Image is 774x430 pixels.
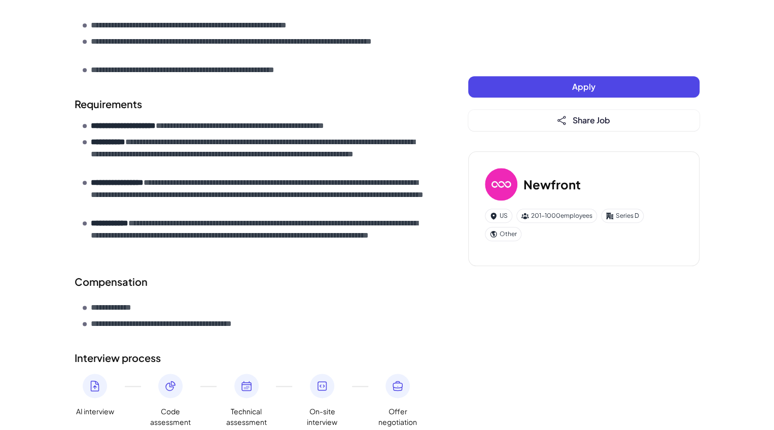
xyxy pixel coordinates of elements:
[523,175,581,193] h3: Newfront
[75,96,428,112] h2: Requirements
[485,227,521,241] div: Other
[485,209,512,223] div: US
[601,209,644,223] div: Series D
[76,406,114,417] span: AI interview
[572,81,595,92] span: Apply
[516,209,597,223] div: 201-1000 employees
[468,76,699,97] button: Apply
[226,406,267,427] span: Technical assessment
[468,110,699,131] button: Share Job
[75,350,428,366] h2: Interview process
[302,406,342,427] span: On-site interview
[485,168,517,201] img: Ne
[75,274,428,289] div: Compensation
[377,406,418,427] span: Offer negotiation
[150,406,191,427] span: Code assessment
[573,115,610,125] span: Share Job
